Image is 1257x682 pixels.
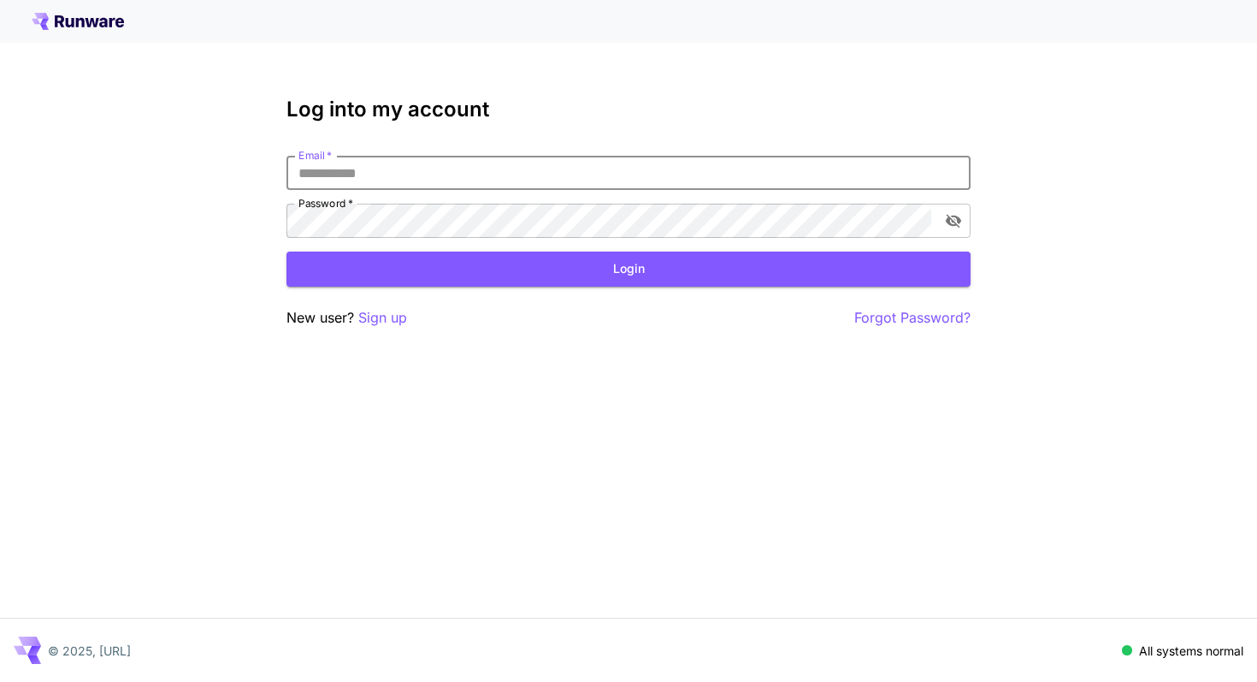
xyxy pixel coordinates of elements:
[938,205,969,236] button: toggle password visibility
[1139,642,1243,660] p: All systems normal
[298,196,353,211] label: Password
[854,307,971,329] button: Forgot Password?
[358,307,407,329] button: Sign up
[286,98,971,122] h3: Log into my account
[298,148,332,163] label: Email
[48,642,131,660] p: © 2025, [URL]
[286,307,407,329] p: New user?
[286,252,971,287] button: Login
